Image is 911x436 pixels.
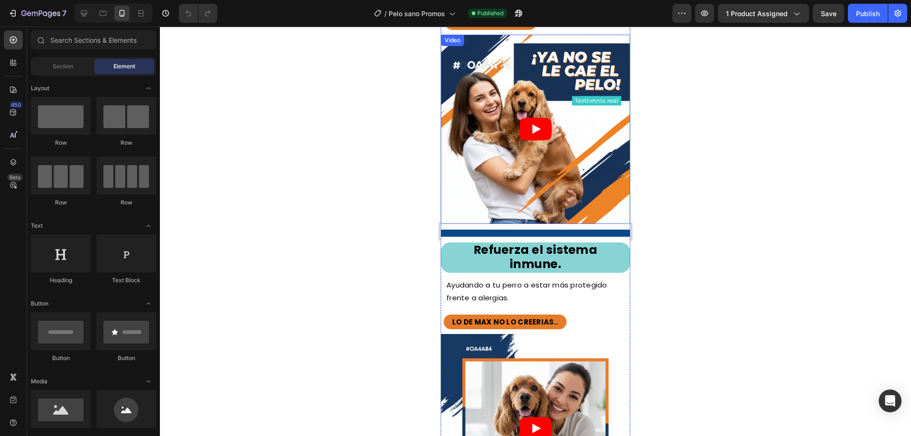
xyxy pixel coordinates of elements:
[79,390,111,413] button: Play
[50,56,73,62] div: Dominio
[477,9,503,18] span: Published
[31,139,91,147] div: Row
[7,174,23,181] div: Beta
[726,9,788,19] span: 1 product assigned
[31,222,43,230] span: Text
[848,4,888,23] button: Publish
[31,84,49,93] span: Layout
[96,198,156,207] div: Row
[53,62,73,71] span: Section
[31,198,91,207] div: Row
[101,55,109,63] img: tab_keywords_by_traffic_grey.svg
[31,299,48,308] span: Button
[27,15,46,23] div: v 4.0.25
[9,101,23,109] div: 450
[141,81,156,96] span: Toggle open
[31,354,91,362] div: Button
[96,139,156,147] div: Row
[112,56,151,62] div: Palabras clave
[179,4,217,23] div: Undo/Redo
[96,354,156,362] div: Button
[15,25,23,32] img: website_grey.svg
[31,276,91,285] div: Heading
[384,9,387,19] span: /
[4,4,71,23] button: 7
[389,9,445,19] span: Pelo sano Promos
[821,9,837,18] span: Save
[141,218,156,233] span: Toggle open
[879,390,902,412] div: Open Intercom Messenger
[25,25,106,32] div: Dominio: [DOMAIN_NAME]
[441,27,630,436] iframe: Design area
[15,15,23,23] img: logo_orange.svg
[39,55,47,63] img: tab_domain_overview_orange.svg
[813,4,844,23] button: Save
[141,296,156,311] span: Toggle open
[113,62,135,71] span: Element
[718,4,809,23] button: 1 product assigned
[62,8,66,19] p: 7
[96,276,156,285] div: Text Block
[856,9,880,19] div: Publish
[31,377,47,386] span: Media
[31,30,156,49] input: Search Sections & Elements
[141,374,156,389] span: Toggle open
